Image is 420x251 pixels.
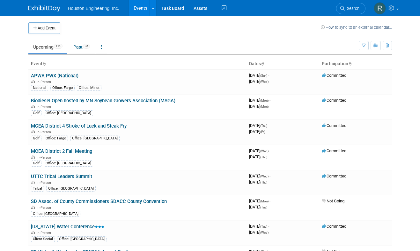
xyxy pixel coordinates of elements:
[31,174,92,179] a: UTTC Tribal Leaders Summit
[260,105,269,108] span: (Mon)
[31,148,92,154] a: MCEA District 2 Fall Meeting
[31,224,104,230] a: [US_STATE] Water Conference
[249,205,267,209] span: [DATE]
[249,174,270,178] span: [DATE]
[322,224,346,229] span: Committed
[37,206,53,210] span: In-Person
[260,175,269,178] span: (Wed)
[374,2,386,14] img: Rachel Smith
[37,231,53,235] span: In-Person
[28,22,60,34] button: Add Event
[37,181,53,185] span: In-Person
[269,174,270,178] span: -
[249,123,269,128] span: [DATE]
[348,61,351,66] a: Sort by Participation Type
[249,199,270,203] span: [DATE]
[268,224,269,229] span: -
[31,73,78,79] a: APWA PWX (National)
[268,123,269,128] span: -
[322,199,344,203] span: Not Going
[31,199,167,204] a: SD Assoc. of County Commissioners SDACC County Convention
[31,161,41,166] div: Golf
[269,148,270,153] span: -
[247,59,319,69] th: Dates
[57,236,107,242] div: Office: [GEOGRAPHIC_DATA]
[269,98,270,103] span: -
[249,79,269,84] span: [DATE]
[260,80,269,83] span: (Wed)
[31,236,55,242] div: Client Social
[31,105,35,108] img: In-Person Event
[83,44,90,49] span: 35
[28,5,60,12] img: ExhibitDay
[31,186,44,192] div: Tribal
[322,148,346,153] span: Committed
[322,98,346,103] span: Committed
[249,180,267,184] span: [DATE]
[249,154,267,159] span: [DATE]
[260,124,267,128] span: (Thu)
[261,61,264,66] a: Sort by Start Date
[44,161,93,166] div: Office: [GEOGRAPHIC_DATA]
[37,130,53,134] span: In-Person
[249,230,269,235] span: [DATE]
[260,231,269,234] span: (Wed)
[260,200,269,203] span: (Mon)
[46,186,96,192] div: Office: [GEOGRAPHIC_DATA]
[68,6,119,11] span: Houston Engineering, Inc.
[42,61,46,66] a: Sort by Event Name
[322,73,346,78] span: Committed
[77,85,101,91] div: Office: Minot
[249,73,269,78] span: [DATE]
[249,224,269,229] span: [DATE]
[249,104,269,109] span: [DATE]
[31,181,35,184] img: In-Person Event
[31,155,35,159] img: In-Person Event
[31,206,35,209] img: In-Person Event
[44,110,93,116] div: Office: [GEOGRAPHIC_DATA]
[260,206,267,209] span: (Tue)
[260,181,267,184] span: (Thu)
[319,59,392,69] th: Participation
[28,59,247,69] th: Event
[31,123,127,129] a: MCEA District 4 Stroke of Luck and Steak Fry
[268,73,269,78] span: -
[322,174,346,178] span: Committed
[37,80,53,84] span: In-Person
[70,136,120,141] div: Office: [GEOGRAPHIC_DATA]
[31,211,80,217] div: Office: [GEOGRAPHIC_DATA]
[37,155,53,160] span: In-Person
[336,3,365,14] a: Search
[260,149,269,153] span: (Wed)
[31,136,41,141] div: Golf
[260,130,265,134] span: (Fri)
[31,231,35,234] img: In-Person Event
[31,110,41,116] div: Golf
[260,225,267,228] span: (Tue)
[54,44,63,49] span: 114
[321,25,392,30] a: How to sync to an external calendar...
[249,98,270,103] span: [DATE]
[260,74,267,77] span: (Sun)
[37,105,53,109] span: In-Person
[31,130,35,133] img: In-Person Event
[249,129,265,134] span: [DATE]
[260,99,269,102] span: (Mon)
[31,85,48,91] div: National
[269,199,270,203] span: -
[31,98,175,104] a: Biodiesel Open hosted by MN Soybean Growers Association (MSGA)
[31,80,35,83] img: In-Person Event
[28,41,67,53] a: Upcoming114
[50,85,75,91] div: Office: Fargo
[345,6,359,11] span: Search
[69,41,95,53] a: Past35
[322,123,346,128] span: Committed
[44,136,68,141] div: Office: Fargo
[249,148,270,153] span: [DATE]
[260,155,267,159] span: (Thu)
